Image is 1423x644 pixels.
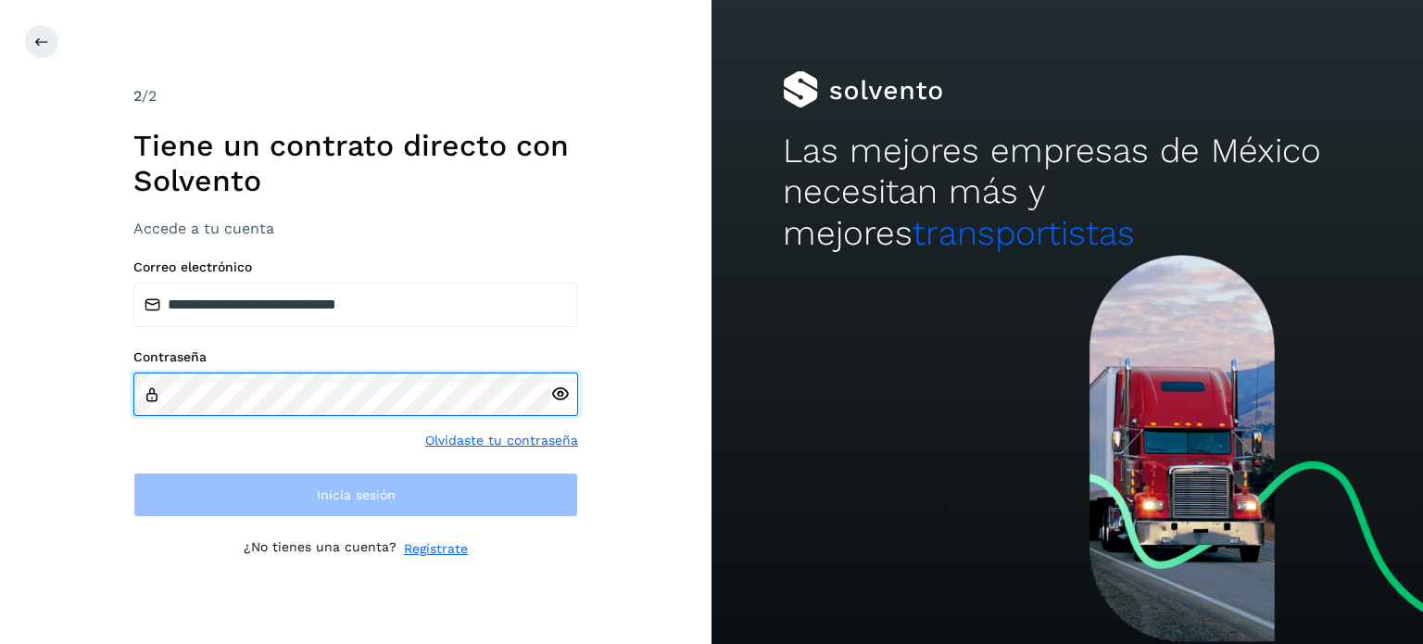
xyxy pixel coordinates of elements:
a: Regístrate [404,539,468,559]
p: ¿No tienes una cuenta? [244,539,397,559]
h2: Las mejores empresas de México necesitan más y mejores [783,131,1352,254]
h3: Accede a tu cuenta [133,220,578,237]
a: Olvidaste tu contraseña [425,431,578,450]
span: Inicia sesión [317,488,396,501]
label: Correo electrónico [133,259,578,275]
button: Inicia sesión [133,473,578,517]
span: transportistas [913,213,1135,253]
span: 2 [133,87,142,105]
h1: Tiene un contrato directo con Solvento [133,128,578,199]
label: Contraseña [133,349,578,365]
div: /2 [133,85,578,107]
